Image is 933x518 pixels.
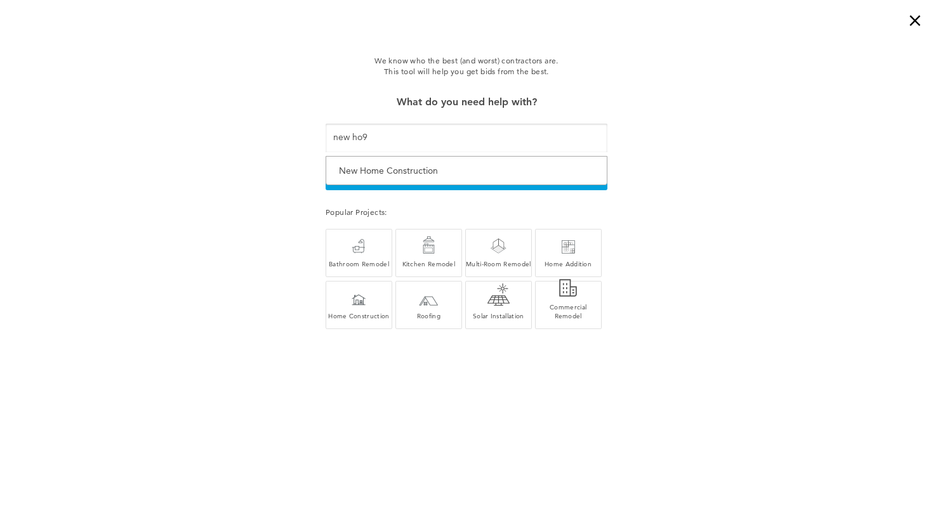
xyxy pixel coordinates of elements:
div: Home Addition [536,259,601,268]
div: Bathroom Remodel [326,259,392,268]
div: Popular Projects: [326,205,607,219]
div: We know who the best (and worst) contractors are. This tool will help you get bids from the best. [262,55,671,77]
div: Kitchen Remodel [396,259,461,268]
div: New Home Construction [339,163,594,179]
div: Solar Installation [466,311,531,320]
input: ex. remodel, custom home, etc. [326,124,607,152]
div: Commercial Remodel [536,302,601,320]
div: Home Construction [326,311,392,320]
div: Roofing [396,311,461,320]
div: Multi-Room Remodel [466,259,531,268]
div: What do you need help with? [326,93,607,111]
